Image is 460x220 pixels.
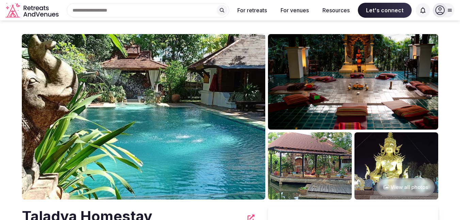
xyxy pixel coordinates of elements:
[268,34,438,130] img: Venue gallery photo
[377,178,435,196] button: View all photos
[268,132,352,200] img: Venue gallery photo
[5,3,60,18] a: Visit the homepage
[22,34,265,200] img: Venue cover photo
[232,3,272,18] button: For retreats
[275,3,314,18] button: For venues
[354,132,438,200] img: Venue gallery photo
[358,3,412,18] span: Let's connect
[317,3,355,18] button: Resources
[5,3,60,18] svg: Retreats and Venues company logo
